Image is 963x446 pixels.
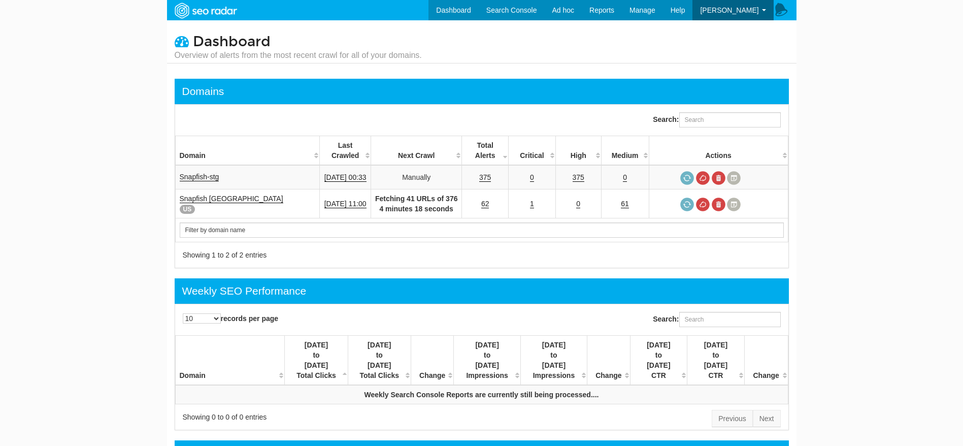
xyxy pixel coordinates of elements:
th: Critical: activate to sort column descending [508,136,555,166]
a: 61 [621,200,629,208]
a: Snapfish [GEOGRAPHIC_DATA] [180,195,283,203]
img: SEORadar [171,2,241,20]
th: High: activate to sort column descending [555,136,601,166]
a: 0 [576,200,580,208]
label: Search: [653,312,780,327]
div: Showing 1 to 2 of 2 entries [183,250,469,260]
span: Help [671,6,685,14]
a: Crawl History [727,198,741,211]
th: Change : activate to sort column ascending [587,336,630,386]
a: [DATE] 00:33 [324,173,367,182]
span: Reports [589,6,614,14]
div: Domains [182,84,224,99]
a: View Domain Overview [743,171,756,185]
label: records per page [183,313,279,324]
a: 375 [479,173,491,182]
a: Previous [712,410,752,427]
a: View Domain Overview [743,198,756,211]
th: 08/30/2025 to 09/05/2025 CTR : activate to sort column ascending [687,336,745,386]
th: Last Crawled: activate to sort column descending [320,136,371,166]
strong: Weekly Search Console Reports are currently still being processed.... [364,391,599,399]
th: 08/23/2025 to 08/29/2025 CTR : activate to sort column ascending [630,336,687,386]
a: Delete most recent audit [712,171,725,185]
strong: Fetching 41 URLs of 376 4 minutes 18 seconds [375,195,458,213]
span: Manage [629,6,655,14]
input: Search: [679,312,781,327]
a: Request a crawl [680,198,694,211]
a: Cancel in-progress audit [696,171,710,185]
span: Ad hoc [552,6,574,14]
iframe: Opens a widget where you can find more information [898,416,953,441]
a: Cancel in-progress audit [696,198,710,211]
span: US [180,205,195,214]
label: Search: [653,112,780,128]
i:  [175,34,189,48]
a: 0 [623,173,627,182]
a: 62 [481,200,489,208]
select: records per page [183,313,221,324]
td: Manually [371,165,462,189]
div: Weekly SEO Performance [182,283,307,299]
th: 08/23/2025 to 08/29/2025 Impressions : activate to sort column ascending [454,336,520,386]
th: 08/30/2025 to 09/05/2025 Impressions : activate to sort column ascending [520,336,587,386]
a: Crawl History [727,171,741,185]
th: Medium: activate to sort column descending [601,136,649,166]
th: Change : activate to sort column ascending [744,336,788,386]
a: Next [753,410,781,427]
small: Overview of alerts from the most recent crawl for all of your domains. [175,50,422,61]
a: 375 [573,173,584,182]
a: Delete most recent audit [712,198,725,211]
th: Domain: activate to sort column ascending [175,136,320,166]
a: Snapfish-stg [180,173,219,181]
a: [DATE] 11:00 [324,200,367,208]
span: Search Console [486,6,537,14]
span: [PERSON_NAME] [700,6,758,14]
th: 08/30/2025 to 09/05/2025 Total Clicks : activate to sort column ascending [348,336,411,386]
div: Showing 0 to 0 of 0 entries [183,412,469,422]
th: Domain: activate to sort column ascending [175,336,285,386]
input: Search: [679,112,781,128]
th: Next Crawl: activate to sort column descending [371,136,462,166]
th: Actions: activate to sort column ascending [649,136,788,166]
a: 0 [530,173,534,182]
span: Request a crawl [680,171,694,185]
span: Dashboard [193,33,271,50]
th: Change : activate to sort column ascending [411,336,453,386]
input: Search [180,222,784,238]
th: 08/23/2025 to 08/29/2025 Total Clicks : activate to sort column descending [285,336,348,386]
th: Total Alerts: activate to sort column ascending [462,136,508,166]
a: 1 [530,200,534,208]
